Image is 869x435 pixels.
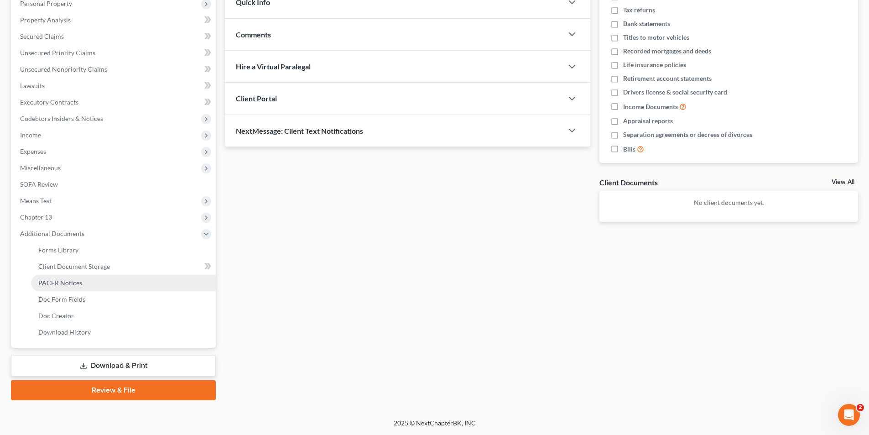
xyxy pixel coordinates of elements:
[31,275,216,291] a: PACER Notices
[20,180,58,188] span: SOFA Review
[13,45,216,61] a: Unsecured Priority Claims
[857,404,864,411] span: 2
[607,198,851,207] p: No client documents yet.
[623,74,712,83] span: Retirement account statements
[38,295,85,303] span: Doc Form Fields
[31,258,216,275] a: Client Document Storage
[599,178,658,187] div: Client Documents
[20,65,107,73] span: Unsecured Nonpriority Claims
[20,82,45,89] span: Lawsuits
[20,230,84,237] span: Additional Documents
[623,60,686,69] span: Life insurance policies
[38,328,91,336] span: Download History
[38,262,110,270] span: Client Document Storage
[11,380,216,400] a: Review & File
[236,30,271,39] span: Comments
[20,131,41,139] span: Income
[175,419,695,435] div: 2025 © NextChapterBK, INC
[20,164,61,172] span: Miscellaneous
[13,12,216,28] a: Property Analysis
[13,94,216,110] a: Executory Contracts
[20,98,78,106] span: Executory Contracts
[13,176,216,193] a: SOFA Review
[31,324,216,341] a: Download History
[623,102,678,111] span: Income Documents
[38,246,78,254] span: Forms Library
[11,355,216,377] a: Download & Print
[38,312,74,320] span: Doc Creator
[20,16,71,24] span: Property Analysis
[623,19,670,28] span: Bank statements
[20,197,52,204] span: Means Test
[236,62,311,71] span: Hire a Virtual Paralegal
[20,147,46,155] span: Expenses
[20,213,52,221] span: Chapter 13
[832,179,854,185] a: View All
[623,5,655,15] span: Tax returns
[623,145,635,154] span: Bills
[623,130,752,139] span: Separation agreements or decrees of divorces
[31,291,216,308] a: Doc Form Fields
[20,115,103,122] span: Codebtors Insiders & Notices
[236,126,363,135] span: NextMessage: Client Text Notifications
[838,404,860,426] iframe: Intercom live chat
[20,49,95,57] span: Unsecured Priority Claims
[13,61,216,78] a: Unsecured Nonpriority Claims
[623,47,711,56] span: Recorded mortgages and deeds
[20,32,64,40] span: Secured Claims
[236,94,277,103] span: Client Portal
[623,33,689,42] span: Titles to motor vehicles
[31,242,216,258] a: Forms Library
[13,28,216,45] a: Secured Claims
[623,88,727,97] span: Drivers license & social security card
[38,279,82,287] span: PACER Notices
[31,308,216,324] a: Doc Creator
[623,116,673,126] span: Appraisal reports
[13,78,216,94] a: Lawsuits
